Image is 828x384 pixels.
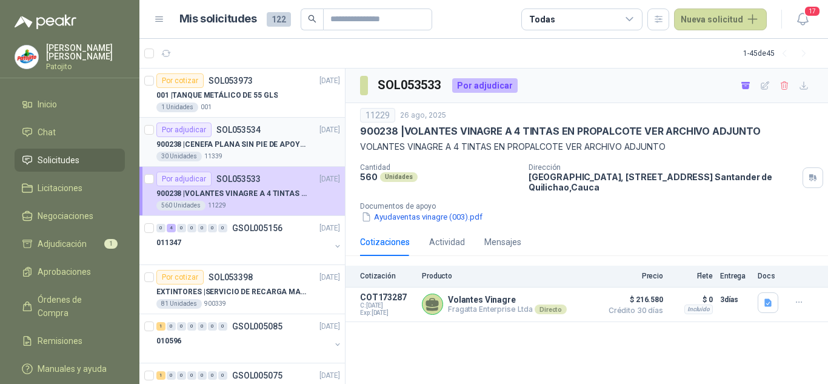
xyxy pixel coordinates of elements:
p: Producto [422,272,595,280]
span: search [308,15,316,23]
div: 1 Unidades [156,103,198,112]
span: Chat [38,126,56,139]
span: Negociaciones [38,209,93,223]
h1: Mis solicitudes [179,10,257,28]
p: GSOL005156 [232,224,282,232]
span: Inicio [38,98,57,111]
p: GSOL005085 [232,322,282,331]
p: 11229 [208,201,226,211]
img: Company Logo [15,45,38,69]
span: Manuales y ayuda [38,362,107,376]
p: [DATE] [319,173,340,185]
div: 0 [208,371,217,380]
p: 11339 [204,152,222,161]
a: Solicitudes [15,149,125,172]
p: 3 días [720,292,750,307]
span: Adjudicación [38,237,87,251]
p: [DATE] [319,223,340,234]
p: $ 0 [670,292,713,307]
span: Licitaciones [38,181,82,195]
div: 0 [208,224,217,232]
p: VOLANTES VINAGRE A 4 TINTAS EN PROPALCOTE VER ARCHIVO ADJUNTO [360,140,813,153]
span: Crédito 30 días [603,307,663,314]
div: 1 [156,371,165,380]
a: Por adjudicarSOL053533[DATE] 900238 |VOLANTES VINAGRE A 4 TINTAS EN PROPALCOTE VER ARCHIVO ADJUNT... [139,167,345,216]
span: Órdenes de Compra [38,293,113,320]
span: Exp: [DATE] [360,309,415,317]
p: 26 ago, 2025 [400,110,446,121]
div: 0 [218,322,227,331]
div: Todas [529,13,555,26]
p: SOL053973 [209,76,253,85]
div: 0 [177,322,186,331]
div: Incluido [684,305,713,314]
a: Por cotizarSOL053398[DATE] EXTINTORES |SERVICIO DE RECARGA MANTENIMIENTO Y PRESTAMOS DE EXTINTORE... [139,265,345,314]
p: COT173287 [360,292,415,302]
img: Logo peakr [15,15,76,29]
p: Fragatta Enterprise Ltda [448,305,567,314]
p: 560 [360,172,378,182]
a: 0 4 0 0 0 0 0 GSOL005156[DATE] 011347 [156,221,342,260]
div: 11229 [360,108,395,123]
a: Licitaciones [15,177,125,200]
p: [PERSON_NAME] [PERSON_NAME] [46,44,125,61]
div: 0 [187,322,196,331]
div: 30 Unidades [156,152,202,161]
p: 900238 | VOLANTES VINAGRE A 4 TINTAS EN PROPALCOTE VER ARCHIVO ADJUNTO [156,188,307,200]
a: Chat [15,121,125,144]
div: 0 [167,371,176,380]
div: 0 [218,224,227,232]
p: SOL053398 [209,273,253,281]
p: Entrega [720,272,750,280]
p: GSOL005075 [232,371,282,380]
p: Docs [758,272,782,280]
p: 001 [201,103,212,112]
h3: SOL053533 [378,76,442,95]
div: 0 [187,371,196,380]
div: Directo [535,305,567,314]
p: Patojito [46,63,125,70]
a: Por adjudicarSOL053534[DATE] 900238 |CENEFA PLANA SIN PIE DE APOYO DE ACUERDO A LA IMAGEN ADJUNTA... [139,118,345,167]
p: Precio [603,272,663,280]
div: Por cotizar [156,270,204,285]
button: Ayudaventas vinagre (003).pdf [360,211,484,223]
p: Volantes Vinagre [448,295,567,305]
span: Solicitudes [38,153,79,167]
p: SOL053533 [216,175,261,183]
button: Nueva solicitud [674,8,767,30]
span: 122 [267,12,291,27]
div: 0 [218,371,227,380]
p: 011347 [156,237,181,249]
span: $ 216.580 [603,292,663,307]
div: 0 [156,224,165,232]
p: Cantidad [360,163,519,172]
a: Órdenes de Compra [15,288,125,325]
p: Flete [670,272,713,280]
span: Remisiones [38,334,82,348]
a: Por cotizarSOL053973[DATE] 001 |TANQUE METÁLICO DE 55 GLS1 Unidades001 [139,69,345,118]
span: 17 [804,5,821,17]
a: 1 0 0 0 0 0 0 GSOL005085[DATE] 010596 [156,319,342,358]
button: 17 [792,8,813,30]
div: 0 [198,371,207,380]
a: Remisiones [15,329,125,352]
div: 1 [156,322,165,331]
p: 001 | TANQUE METÁLICO DE 55 GLS [156,90,278,101]
span: C: [DATE] [360,302,415,309]
div: Unidades [380,172,418,182]
div: 0 [177,371,186,380]
p: SOL053534 [216,126,261,134]
div: 81 Unidades [156,299,202,309]
p: Cotización [360,272,415,280]
p: 900339 [204,299,226,309]
span: Aprobaciones [38,265,91,278]
p: 900238 | CENEFA PLANA SIN PIE DE APOYO DE ACUERDO A LA IMAGEN ADJUNTA [156,139,307,150]
p: 010596 [156,335,181,347]
span: 1 [104,239,118,249]
div: 0 [177,224,186,232]
p: [DATE] [319,272,340,283]
p: [DATE] [319,370,340,382]
p: 900238 | VOLANTES VINAGRE A 4 TINTAS EN PROPALCOTE VER ARCHIVO ADJUNTO [360,125,761,138]
div: Por adjudicar [156,123,212,137]
p: [DATE] [319,321,340,332]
